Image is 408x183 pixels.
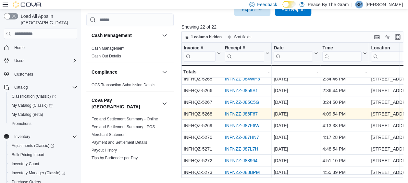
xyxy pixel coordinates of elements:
button: Sort fields [225,33,254,41]
span: Export [238,3,266,16]
button: Date [274,45,318,62]
span: OCS Transaction Submission Details [92,82,155,88]
div: INFHQZ-5266 [184,87,221,94]
a: My Catalog (Beta) [9,111,46,118]
a: INFNZZ-J84WH3 [225,76,260,81]
span: My Catalog (Beta) [9,111,77,118]
a: Cash Management [92,46,124,51]
div: Location [371,45,407,51]
a: INFNZZ-J87HN7 [225,135,259,140]
span: RP [356,1,362,8]
img: Cova [13,1,42,8]
span: Inventory [14,134,30,139]
div: [DATE] [274,122,318,129]
div: INFHQZ-5271 [184,145,221,153]
span: Feedback [257,1,277,8]
span: Users [14,58,24,63]
span: Sort fields [234,34,251,40]
div: 4:55:39 PM [322,168,367,176]
button: Inventory [1,132,80,141]
div: [DATE] [274,87,318,94]
a: INFNZZ-J87F6W [225,123,260,128]
p: Peace By The Gram [308,1,349,8]
div: Date [274,45,313,62]
div: Location [371,45,407,62]
a: INFNZZ-J88964 [225,158,257,163]
span: Cash Out Details [92,54,121,59]
a: INFNZZ-J859S1 [225,88,258,93]
button: 1 column hidden [182,33,224,41]
div: 4:09:54 PM [322,110,367,118]
span: 1 column hidden [191,34,222,40]
button: Cova Pay [GEOGRAPHIC_DATA] [92,97,159,110]
a: Bulk Pricing Import [9,151,47,159]
a: INFNZZ-J88BPM [225,170,260,175]
button: Time [322,45,367,62]
h3: Cash Management [92,32,132,39]
div: Compliance [86,81,174,91]
input: Dark Mode [282,1,296,8]
div: INFHQZ-5269 [184,122,221,129]
div: 4:17:28 PM [322,133,367,141]
div: [DATE] [274,75,318,83]
div: 4:13:38 PM [322,122,367,129]
button: Invoice # [184,45,221,62]
div: - [274,68,318,76]
div: [DATE] [274,98,318,106]
div: [DATE] [274,110,318,118]
div: INFHQZ-5267 [184,98,221,106]
a: Payment and Settlement Details [92,140,147,145]
span: Tips by Budtender per Day [92,155,138,161]
span: Bulk Pricing Import [9,151,77,159]
div: 2:34:46 PM [322,75,367,83]
span: Catalog [14,85,28,90]
button: Compliance [161,68,168,76]
div: 2:36:44 PM [322,87,367,94]
span: Fee and Settlement Summary - Online [92,116,158,122]
a: INFNZZ-J85C5G [225,100,259,105]
button: My Catalog (Beta) [6,110,80,119]
button: Cova Pay [GEOGRAPHIC_DATA] [161,100,168,107]
div: [DATE] [274,157,318,165]
span: Promotions [9,120,77,128]
span: Classification (Classic) [12,94,56,99]
a: Merchant Statement [92,132,127,137]
button: Users [12,57,27,65]
a: Fee and Settlement Summary - POS [92,125,155,129]
span: Fee and Settlement Summary - POS [92,124,155,129]
a: Classification (Classic) [9,92,58,100]
div: 4:48:54 PM [322,145,367,153]
div: Rob Pranger [355,1,363,8]
a: INFNZZ-J86F67 [225,111,258,116]
a: Fee and Settlement Summary - Online [92,117,158,121]
button: Home [1,43,80,52]
a: Classification (Classic) [6,92,80,101]
span: Adjustments (Classic) [12,143,54,148]
span: Load All Apps in [GEOGRAPHIC_DATA] [18,13,77,26]
span: Users [12,57,77,65]
span: Adjustments (Classic) [9,142,77,150]
span: Inventory Count [9,160,77,168]
div: - [225,68,269,76]
span: My Catalog (Beta) [12,112,43,117]
div: Receipt # URL [225,45,264,62]
div: Date [274,45,313,51]
a: Promotions [9,120,34,128]
span: Classification (Classic) [9,92,77,100]
span: Inventory [12,133,77,140]
div: [DATE] [274,168,318,176]
button: Catalog [1,83,80,92]
button: Bulk Pricing Import [6,150,80,159]
div: Totals [183,68,221,76]
button: Cash Management [92,32,159,39]
div: INFHQZ-5265 [184,75,221,83]
div: [DATE] [274,145,318,153]
div: [DATE] [274,133,318,141]
span: Inventory Count [12,161,39,166]
button: Keyboard shortcuts [373,33,381,41]
span: Payout History [92,148,117,153]
p: Showing 22 of 22 [181,24,405,30]
a: My Catalog (Classic) [9,102,55,109]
